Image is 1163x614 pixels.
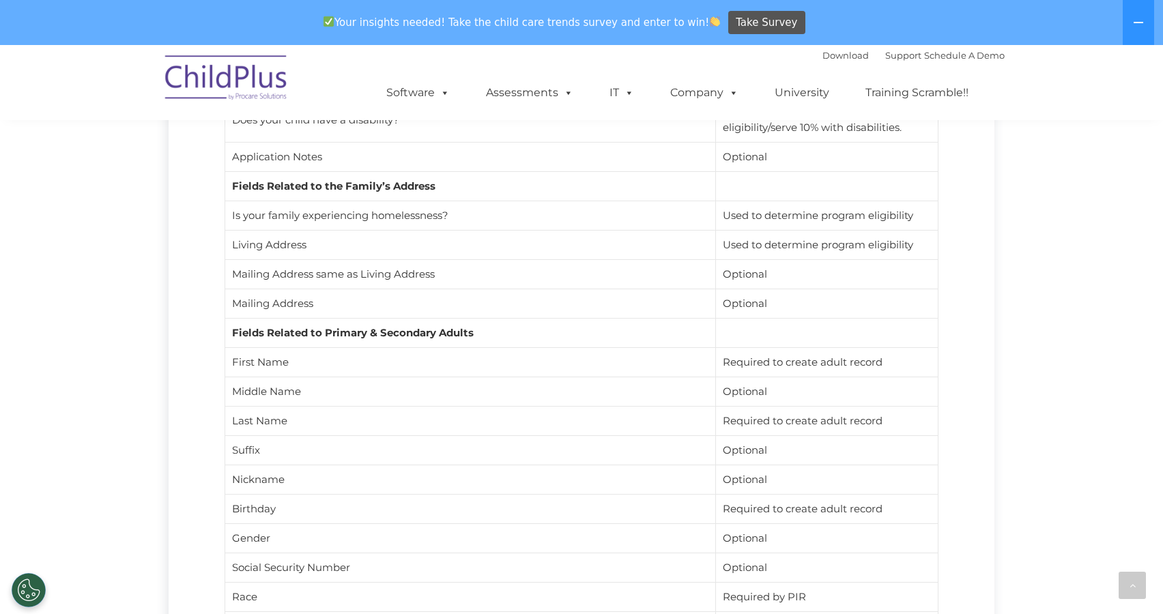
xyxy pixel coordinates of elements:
td: Mailing Address [225,289,716,319]
a: Download [822,50,869,61]
font: | [822,50,1005,61]
a: Training Scramble!! [852,79,982,106]
td: Optional [715,377,938,407]
td: Does your child have a disability? [225,98,716,143]
td: Required to create adult record [715,495,938,524]
td: Last Name [225,407,716,436]
td: Birthday [225,495,716,524]
td: Optional, used to determine eligibility/serve 10% with disabilities. [715,98,938,143]
img: ChildPlus by Procare Solutions [158,46,295,114]
span: Take Survey [736,11,797,35]
td: Gender [225,524,716,553]
td: Race [225,583,716,612]
td: Middle Name [225,377,716,407]
b: Fields Related to Primary & Secondary Adults [232,326,474,339]
button: Cookies Settings [12,573,46,607]
a: Take Survey [728,11,805,35]
img: ✅ [324,16,334,27]
span: Your insights needed! Take the child care trends survey and enter to win! [317,9,726,35]
a: Software [373,79,463,106]
td: Required to create adult record [715,407,938,436]
td: Optional [715,260,938,289]
td: Optional [715,143,938,172]
a: University [761,79,843,106]
td: First Name [225,348,716,377]
td: Suffix [225,436,716,465]
td: Required by PIR [715,583,938,612]
td: Required to create adult record [715,348,938,377]
td: Optional [715,289,938,319]
td: Social Security Number [225,553,716,583]
td: Optional [715,553,938,583]
a: Company [657,79,752,106]
td: Used to determine program eligibility [715,201,938,231]
img: 👏 [710,16,720,27]
a: Schedule A Demo [924,50,1005,61]
td: Mailing Address same as Living Address [225,260,716,289]
td: Optional [715,465,938,495]
td: Application Notes [225,143,716,172]
td: Nickname [225,465,716,495]
a: IT [596,79,648,106]
td: Optional [715,436,938,465]
a: Support [885,50,921,61]
b: Fields Related to the Family’s Address [232,179,435,192]
td: Optional [715,524,938,553]
td: Used to determine program eligibility [715,231,938,260]
td: Is your family experiencing homelessness? [225,201,716,231]
td: Living Address [225,231,716,260]
a: Assessments [472,79,587,106]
